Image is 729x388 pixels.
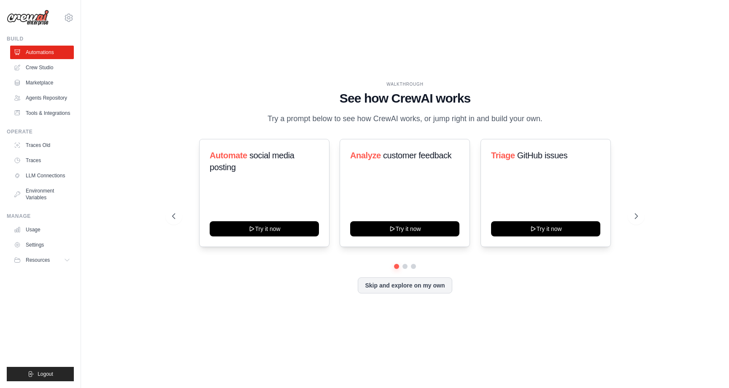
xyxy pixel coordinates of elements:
a: Environment Variables [10,184,74,204]
button: Try it now [350,221,459,236]
button: Try it now [491,221,600,236]
a: Traces Old [10,138,74,152]
button: Skip and explore on my own [358,277,452,293]
button: Resources [10,253,74,267]
a: Usage [10,223,74,236]
span: social media posting [210,151,294,172]
div: Operate [7,128,74,135]
a: Automations [10,46,74,59]
div: Manage [7,213,74,220]
a: Agents Repository [10,91,74,105]
a: LLM Connections [10,169,74,182]
a: Settings [10,238,74,252]
p: Try a prompt below to see how CrewAI works, or jump right in and build your own. [263,113,547,125]
button: Logout [7,367,74,381]
div: WALKTHROUGH [172,81,638,87]
h1: See how CrewAI works [172,91,638,106]
img: Logo [7,10,49,26]
a: Crew Studio [10,61,74,74]
a: Traces [10,154,74,167]
a: Tools & Integrations [10,106,74,120]
a: Marketplace [10,76,74,90]
button: Try it now [210,221,319,236]
span: Triage [491,151,515,160]
span: customer feedback [383,151,451,160]
span: Analyze [350,151,381,160]
span: Resources [26,257,50,263]
span: Automate [210,151,247,160]
span: Logout [38,371,53,377]
div: Build [7,35,74,42]
span: GitHub issues [517,151,567,160]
